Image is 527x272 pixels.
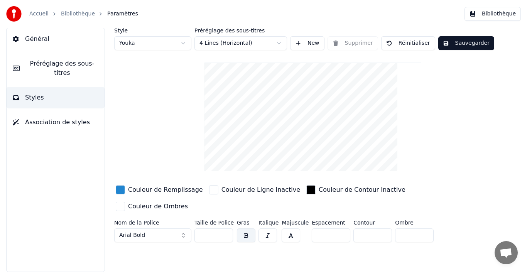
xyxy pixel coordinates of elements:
a: Bibliothèque [61,10,95,18]
button: Général [7,28,105,50]
div: Ouvrir le chat [495,241,518,264]
div: Couleur de Ligne Inactive [221,185,300,194]
nav: breadcrumb [29,10,138,18]
div: Couleur de Contour Inactive [319,185,405,194]
div: Couleur de Remplissage [128,185,203,194]
label: Majuscule [282,220,309,225]
label: Nom de la Police [114,220,191,225]
button: Couleur de Contour Inactive [305,184,407,196]
img: youka [6,6,22,22]
label: Gras [237,220,255,225]
label: Préréglage des sous-titres [194,28,287,33]
div: Couleur de Ombres [128,202,188,211]
button: Couleur de Ombres [114,200,189,213]
button: Couleur de Ligne Inactive [208,184,302,196]
label: Style [114,28,191,33]
span: Arial Bold [119,231,145,239]
label: Italique [258,220,279,225]
button: Sauvegarder [438,36,494,50]
button: Association de styles [7,112,105,133]
button: Styles [7,87,105,108]
button: New [290,36,324,50]
label: Ombre [395,220,434,225]
button: Bibliothèque [465,7,521,21]
a: Accueil [29,10,49,18]
span: Styles [25,93,44,102]
span: Association de styles [25,118,90,127]
button: Réinitialiser [381,36,435,50]
label: Espacement [312,220,350,225]
button: Couleur de Remplissage [114,184,204,196]
span: Général [25,34,49,44]
button: Préréglage des sous-titres [7,53,105,84]
label: Contour [353,220,392,225]
span: Paramètres [107,10,138,18]
span: Préréglage des sous-titres [26,59,98,78]
label: Taille de Police [194,220,234,225]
